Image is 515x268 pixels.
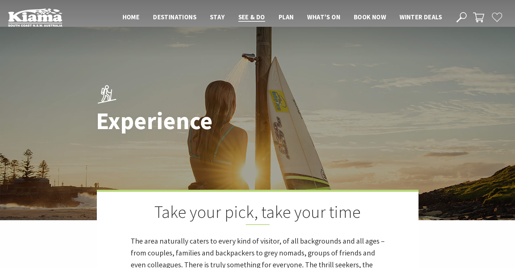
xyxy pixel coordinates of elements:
[307,13,340,21] span: What’s On
[279,13,294,21] span: Plan
[116,12,449,23] nav: Main Menu
[238,13,265,21] span: See & Do
[8,8,62,27] img: Kiama Logo
[131,202,385,225] h2: Take your pick, take your time
[210,13,225,21] span: Stay
[123,13,140,21] span: Home
[400,13,442,21] span: Winter Deals
[153,13,196,21] span: Destinations
[354,13,386,21] span: Book now
[96,108,287,134] h1: Experience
